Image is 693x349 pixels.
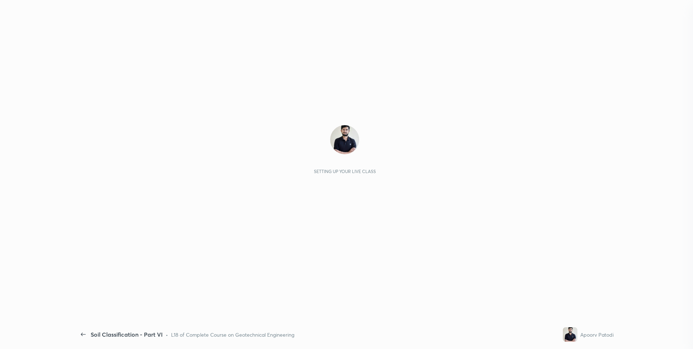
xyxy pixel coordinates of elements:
div: L18 of Complete Course on Geotechnical Engineering [171,331,294,338]
div: Soil Classification - Part VI [91,330,163,339]
div: Setting up your live class [314,169,376,174]
div: • [166,331,168,338]
img: 3a38f146e3464b03b24dd93f76ec5ac5.jpg [330,125,359,154]
img: 3a38f146e3464b03b24dd93f76ec5ac5.jpg [563,327,577,342]
div: Apoorv Patodi [580,331,614,338]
